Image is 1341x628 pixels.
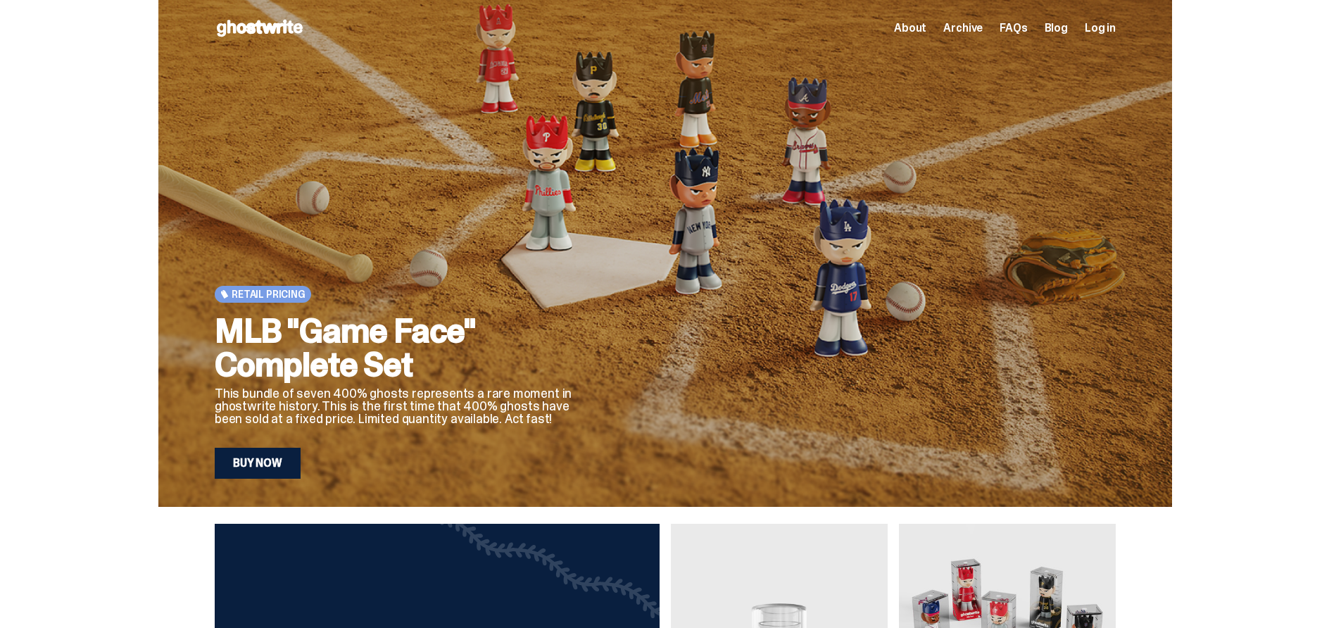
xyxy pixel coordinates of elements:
a: FAQs [1000,23,1027,34]
p: This bundle of seven 400% ghosts represents a rare moment in ghostwrite history. This is the firs... [215,387,581,425]
a: Buy Now [215,448,301,479]
a: Archive [943,23,983,34]
a: Log in [1085,23,1116,34]
a: About [894,23,926,34]
a: Blog [1045,23,1068,34]
span: Retail Pricing [232,289,306,300]
h2: MLB "Game Face" Complete Set [215,314,581,382]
